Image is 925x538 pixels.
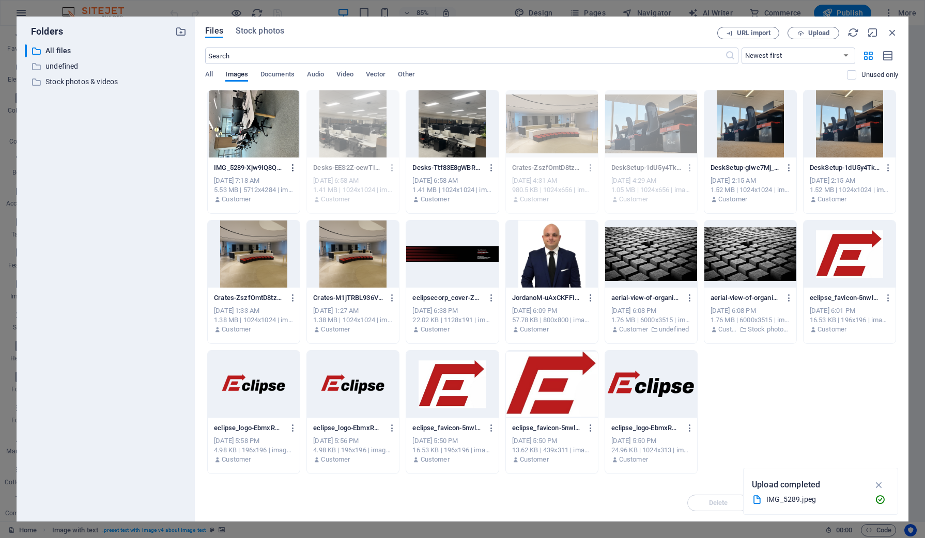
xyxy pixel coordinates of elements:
span: URL import [737,30,770,36]
div: 5.53 MB | 5712x4284 | image/jpeg [214,185,294,195]
p: Customer [619,325,648,334]
p: eclipse_logo-EbmxRwNa7x8gcV4VOdNrxA.png [611,423,682,433]
div: [DATE] 1:33 AM [214,306,294,315]
div: By: Customer | Folder: undefined [611,325,691,334]
span: Images [225,68,248,83]
p: Customer [222,195,251,204]
p: Desks-Ttf83E8gWBR7rpUbVRi0Dg.png [412,163,483,172]
p: Customer [818,325,846,334]
p: Customer [321,325,350,334]
div: Stock photos & videos [25,75,187,88]
p: Customer [520,195,549,204]
p: DeskSetup-1dU5y4Tk0OEpDoqlkE49AQ.png [810,163,880,172]
div: By: Customer | Folder: Stock photos & videos [711,325,790,334]
div: 1.76 MB | 6000x3515 | image/jpeg [611,315,691,325]
p: Customer [421,325,450,334]
span: Other [398,68,414,83]
div: [DATE] 6:09 PM [512,306,592,315]
div: IMG_5289.jpeg [766,494,867,505]
p: undefined [45,60,167,72]
div: [DATE] 5:58 PM [214,436,294,446]
p: Upload completed [752,478,820,492]
p: Customer [818,195,846,204]
p: Crates-ZszfOmtD8tzzFp6zslz_kw.png [214,293,284,303]
div: [DATE] 5:50 PM [512,436,592,446]
div: [DATE] 5:50 PM [611,436,691,446]
div: [DATE] 5:56 PM [313,436,393,446]
div: 1.41 MB | 1024x1024 | image/png [412,185,492,195]
div: [DATE] 7:18 AM [214,176,294,185]
span: Video [336,68,353,83]
div: 16.53 KB | 196x196 | image/png [412,446,492,455]
input: Search [205,48,724,64]
p: IMG_5289-Xjw9IQ8Qu5-YS329PQybYA.jpeg [214,163,284,172]
p: undefined [659,325,689,334]
span: Stock photos [236,25,284,37]
p: All files [45,45,167,57]
div: [DATE] 5:50 PM [412,436,492,446]
div: [DATE] 2:15 AM [810,176,889,185]
p: eclipsecorp_cover-ZeKypSBAWo8nA6NBTBsPtw.jpg [412,293,483,303]
div: [DATE] 6:38 PM [412,306,492,315]
div: ​ [25,44,27,57]
button: URL import [717,27,779,39]
div: [DATE] 4:31 AM [512,176,592,185]
i: Create new folder [175,26,187,37]
button: Upload [788,27,839,39]
p: Customer [321,455,350,464]
div: 57.78 KB | 800x800 | image/jpeg [512,315,592,325]
div: 1.52 MB | 1024x1024 | image/png [711,185,790,195]
p: Customer [718,195,747,204]
div: This file has already been selected or is not supported by this element [605,90,697,157]
div: 1.52 MB | 1024x1024 | image/png [810,185,889,195]
p: Customer [619,455,648,464]
p: Stock photos & videos [748,325,790,334]
div: 1.38 MB | 1024x1024 | image/png [313,315,393,325]
span: Vector [366,68,386,83]
div: This file has already been selected or is not supported by this element [307,90,399,157]
p: Crates-M1jTRBL936VABDe4CdCqBg.png [313,293,383,303]
div: [DATE] 6:08 PM [711,306,790,315]
p: Customer [619,195,648,204]
span: Upload [808,30,829,36]
p: aerial-view-of-organized-concrete-blocks-creating-an-abstract-architectural-pattern-in-dhaka-bang... [611,293,682,303]
div: [DATE] 6:58 AM [313,176,393,185]
p: Customer [520,325,549,334]
div: 980.5 KB | 1024x656 | image/png [512,185,592,195]
p: Customer [222,455,251,464]
div: 1.76 MB | 6000x3515 | image/jpeg [711,315,790,325]
p: Customer [222,325,251,334]
p: eclipse_logo-EbmxRwNa7x8gcV4VOdNrxA-hejlBLpoox4VrM5he_dcfg.png [313,423,383,433]
p: Customer [421,455,450,464]
div: 24.96 KB | 1024x313 | image/png [611,446,691,455]
div: [DATE] 1:27 AM [313,306,393,315]
span: Audio [307,68,324,83]
i: Minimize [867,27,878,38]
p: Stock photos & videos [45,76,167,88]
p: DeskSetup-1dU5y4Tk0OEpDoqlkE49AQ1-ckbW9c9_YhSln50N0pkfbg.png [611,163,682,172]
div: [DATE] 6:58 AM [412,176,492,185]
p: Customer [321,195,350,204]
div: [DATE] 2:15 AM [711,176,790,185]
div: 1.05 MB | 1024x656 | image/png [611,185,691,195]
p: Crates-ZszfOmtD8tzzFp6zslz_kw1-hAOzTTx4d4ZsxWfJi8b8Ug.png [512,163,582,172]
p: Customer [520,455,549,464]
div: 1.38 MB | 1024x1024 | image/png [214,315,294,325]
div: 4.98 KB | 196x196 | image/png [214,446,294,455]
span: All [205,68,213,83]
span: Documents [260,68,295,83]
div: 13.62 KB | 439x311 | image/jpeg [512,446,592,455]
p: DeskSetup-gIwc7Mj_Thp_9cDMlYf1wA.png [711,163,781,172]
p: Folders [25,25,63,38]
p: JordanoM-uAxCKFFIdukl6IKDtaUnaw.jpg [512,293,582,303]
i: Reload [847,27,859,38]
p: eclipse_favicon-5nwlw4BfqpIuSXUW5P6xJQ.jpeg [512,423,582,433]
div: 22.02 KB | 1128x191 | image/jpeg [412,315,492,325]
p: Desks-EES2Z-oewTIQNKDCOJZhDA.png [313,163,383,172]
div: [DATE] 6:01 PM [810,306,889,315]
p: eclipse_favicon-5nwlw4BfqpIuSXUW5P6xJQ-EYj3dvt-vQv4erGP9EK2uA-zYOoYq9X0hz7TzlaM1QM4w.png [810,293,880,303]
div: 16.53 KB | 196x196 | image/png [810,315,889,325]
div: [DATE] 6:08 PM [611,306,691,315]
div: [DATE] 4:29 AM [611,176,691,185]
p: Customer [421,195,450,204]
